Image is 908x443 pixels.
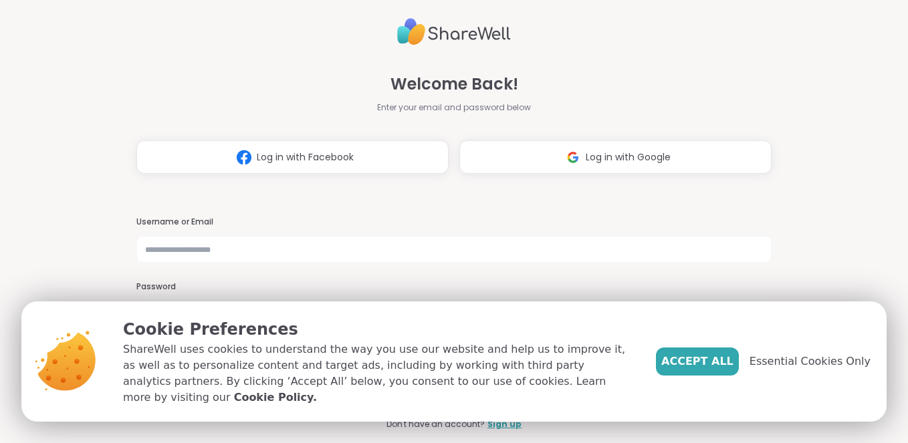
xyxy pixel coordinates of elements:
[656,347,739,376] button: Accept All
[397,13,511,51] img: ShareWell Logo
[386,418,485,430] span: Don't have an account?
[136,216,772,228] h3: Username or Email
[750,353,871,370] span: Essential Cookies Only
[560,145,586,170] img: ShareWell Logomark
[136,281,772,293] h3: Password
[459,140,772,174] button: Log in with Google
[136,140,449,174] button: Log in with Facebook
[661,353,733,370] span: Accept All
[390,72,518,96] span: Welcome Back!
[123,341,635,406] p: ShareWell uses cookies to understand the way you use our website and help us to improve it, as we...
[586,150,671,164] span: Log in with Google
[377,102,531,114] span: Enter your email and password below
[487,418,522,430] a: Sign up
[257,150,354,164] span: Log in with Facebook
[231,145,257,170] img: ShareWell Logomark
[123,317,635,341] p: Cookie Preferences
[234,390,317,406] a: Cookie Policy.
